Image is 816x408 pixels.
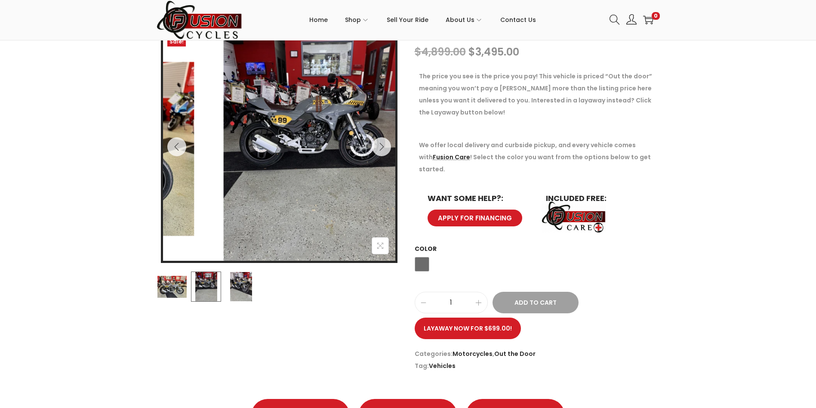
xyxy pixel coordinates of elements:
nav: Primary navigation [243,0,603,39]
img: Product image [191,272,221,302]
img: Product image [157,272,187,302]
a: 0 [643,15,653,25]
button: Previous [167,137,186,156]
img: Product image [194,33,426,265]
img: Product image [226,272,256,302]
span: $ [415,45,422,59]
span: Sell Your Ride [387,9,428,31]
span: Contact Us [500,9,536,31]
bdi: 3,495.00 [468,45,519,59]
p: We offer local delivery and curbside pickup, and every vehicle comes with ! Select the color you ... [419,139,656,175]
span: $ [468,45,475,59]
span: About Us [446,9,474,31]
button: Next [372,137,391,156]
a: Layaway now for $699.00! [415,318,521,339]
p: The price you see is the price you pay! This vehicle is priced “Out the door” meaning you won’t p... [419,70,656,118]
span: Tag: [415,360,660,372]
input: Product quantity [415,297,487,309]
a: Contact Us [500,0,536,39]
a: Out the Door [494,349,536,358]
label: Color [415,244,437,253]
span: Shop [345,9,361,31]
span: Home [309,9,328,31]
h6: WANT SOME HELP?: [428,195,529,202]
h6: INCLUDED FREE: [546,195,647,202]
span: Categories: , [415,348,660,360]
a: About Us [446,0,483,39]
a: Home [309,0,328,39]
a: Shop [345,0,370,39]
span: APPLY FOR FINANCING [438,215,512,221]
a: Motorcycles [453,349,493,358]
a: APPLY FOR FINANCING [428,210,522,226]
a: Sell Your Ride [387,0,428,39]
a: Vehicles [429,362,456,370]
a: Fusion Care [433,153,470,161]
button: Add to Cart [493,292,579,313]
bdi: 4,899.00 [415,45,466,59]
